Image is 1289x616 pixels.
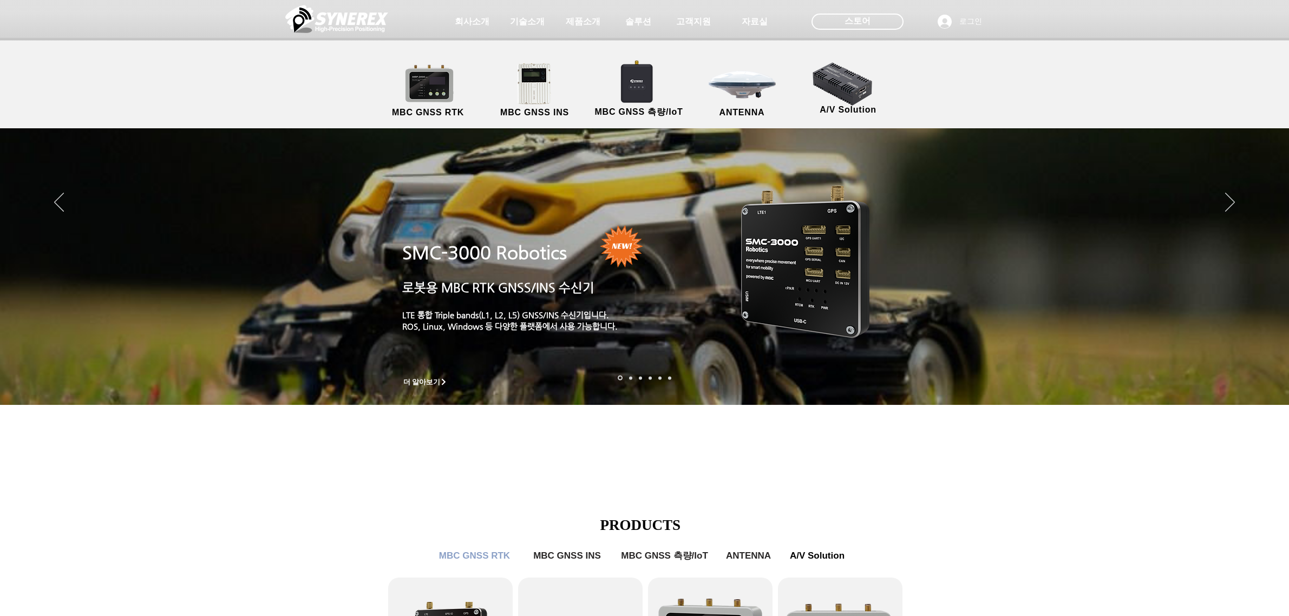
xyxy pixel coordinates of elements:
a: MBC GNSS RTK [379,62,477,119]
img: KakaoTalk_20241224_155801212.png [726,169,886,351]
span: 더 알아보기 [403,377,441,387]
span: 로그인 [956,16,986,27]
span: 스토어 [845,15,871,27]
span: MBC GNSS RTK [439,551,510,561]
a: ROS, Linux, Windows 등 다양한 플랫폼에서 사용 가능합니다. [402,322,618,331]
a: 솔루션 [611,11,665,32]
span: MBC GNSS RTK [392,108,464,117]
a: ANTENNA [693,62,791,119]
a: LTE 통합 Triple bands(L1, L2, L5) GNSS/INS 수신기입니다. [402,310,609,319]
a: MBC GNSS INS [527,545,608,567]
a: 더 알아보기 [398,375,453,389]
a: 기술소개 [500,11,554,32]
a: 자율주행 [649,376,652,379]
span: 제품소개 [566,16,600,28]
span: 회사소개 [455,16,489,28]
a: MBC GNSS INS [486,62,584,119]
img: SynRTK__.png [610,54,665,109]
div: 스토어 [812,14,904,30]
span: MBC GNSS 측량/IoT [594,107,683,118]
span: MBC GNSS INS [533,551,601,561]
a: 드론 8 - SMC 2000 [629,376,632,379]
a: 회사소개 [445,11,499,32]
button: 로그인 [930,11,990,32]
a: MBC GNSS 측량/IoT [586,62,692,119]
a: MBC GNSS 측량/IoT [613,545,716,567]
span: A/V Solution [790,551,845,561]
a: 고객지원 [666,11,721,32]
nav: 슬라이드 [614,376,675,381]
a: 로봇 [658,376,662,379]
a: A/V Solution [782,545,853,567]
span: 솔루션 [625,16,651,28]
button: 이전 [54,193,64,213]
a: 로봇용 MBC RTK GNSS/INS 수신기 [402,280,594,294]
span: 자료실 [742,16,768,28]
span: MBC GNSS INS [500,108,569,117]
img: 씨너렉스_White_simbol_대지 1.png [285,3,388,35]
span: 기술소개 [510,16,545,28]
span: ANTENNA [719,108,765,117]
span: 고객지원 [676,16,711,28]
button: 다음 [1225,193,1235,213]
span: PRODUCTS [600,517,681,533]
span: ANTENNA [726,551,771,561]
a: 자료실 [728,11,782,32]
a: ANTENNA [722,545,776,567]
a: MBC GNSS RTK [431,545,518,567]
a: 제품소개 [556,11,610,32]
a: 정밀농업 [668,376,671,379]
a: SMC-3000 Robotics [402,243,567,263]
a: 로봇- SMC 2000 [618,376,623,381]
img: MGI2000_front-removebg-preview (1).png [503,60,570,107]
a: A/V Solution [800,60,897,116]
span: A/V Solution [820,105,876,115]
span: MBC GNSS 측량/IoT [621,549,708,562]
a: 측량 IoT [639,376,642,379]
